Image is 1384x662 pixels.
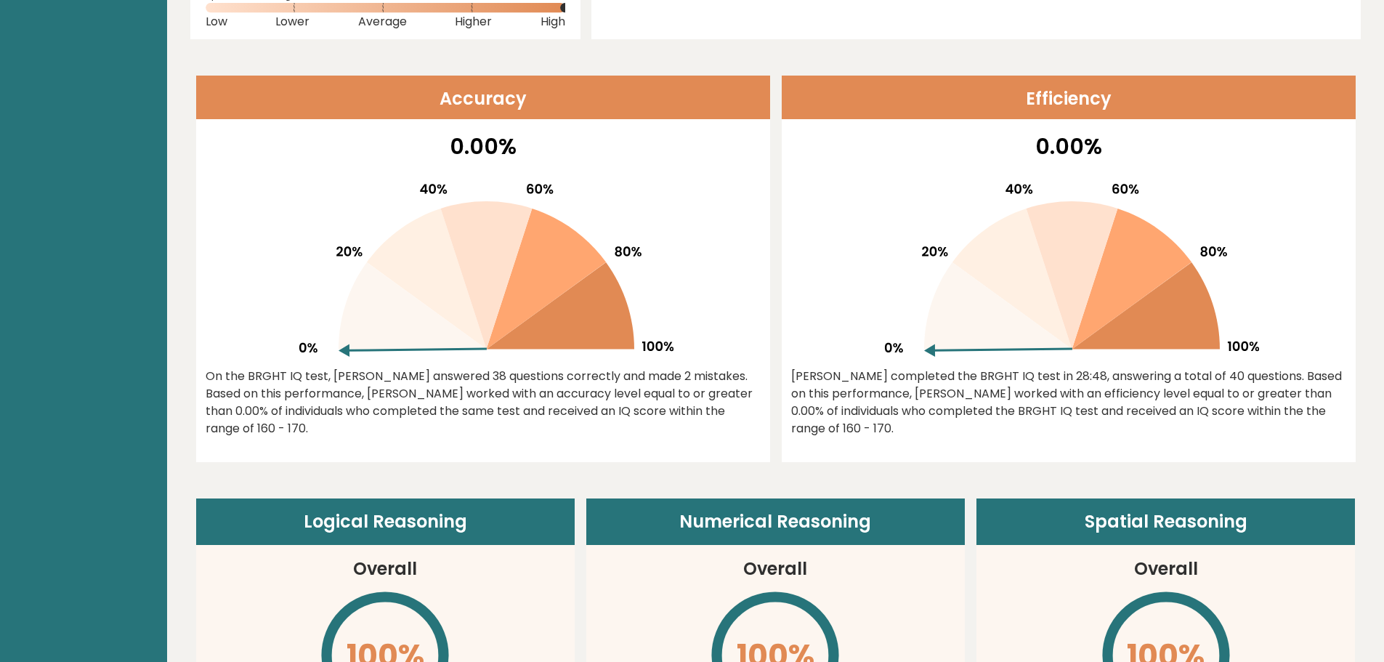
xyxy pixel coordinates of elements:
[358,19,407,25] span: Average
[791,368,1346,437] div: [PERSON_NAME] completed the BRGHT IQ test in 28:48, answering a total of 40 questions. Based on t...
[976,498,1355,545] header: Spatial Reasoning
[206,130,761,163] p: 0.00%
[196,76,770,119] header: Accuracy
[455,19,492,25] span: Higher
[206,19,227,25] span: Low
[791,130,1346,163] p: 0.00%
[196,498,575,545] header: Logical Reasoning
[275,19,309,25] span: Lower
[782,76,1356,119] header: Efficiency
[206,368,761,437] div: On the BRGHT IQ test, [PERSON_NAME] answered 38 questions correctly and made 2 mistakes. Based on...
[1134,556,1198,582] h3: Overall
[541,19,565,25] span: High
[353,556,417,582] h3: Overall
[586,498,965,545] header: Numerical Reasoning
[743,556,807,582] h3: Overall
